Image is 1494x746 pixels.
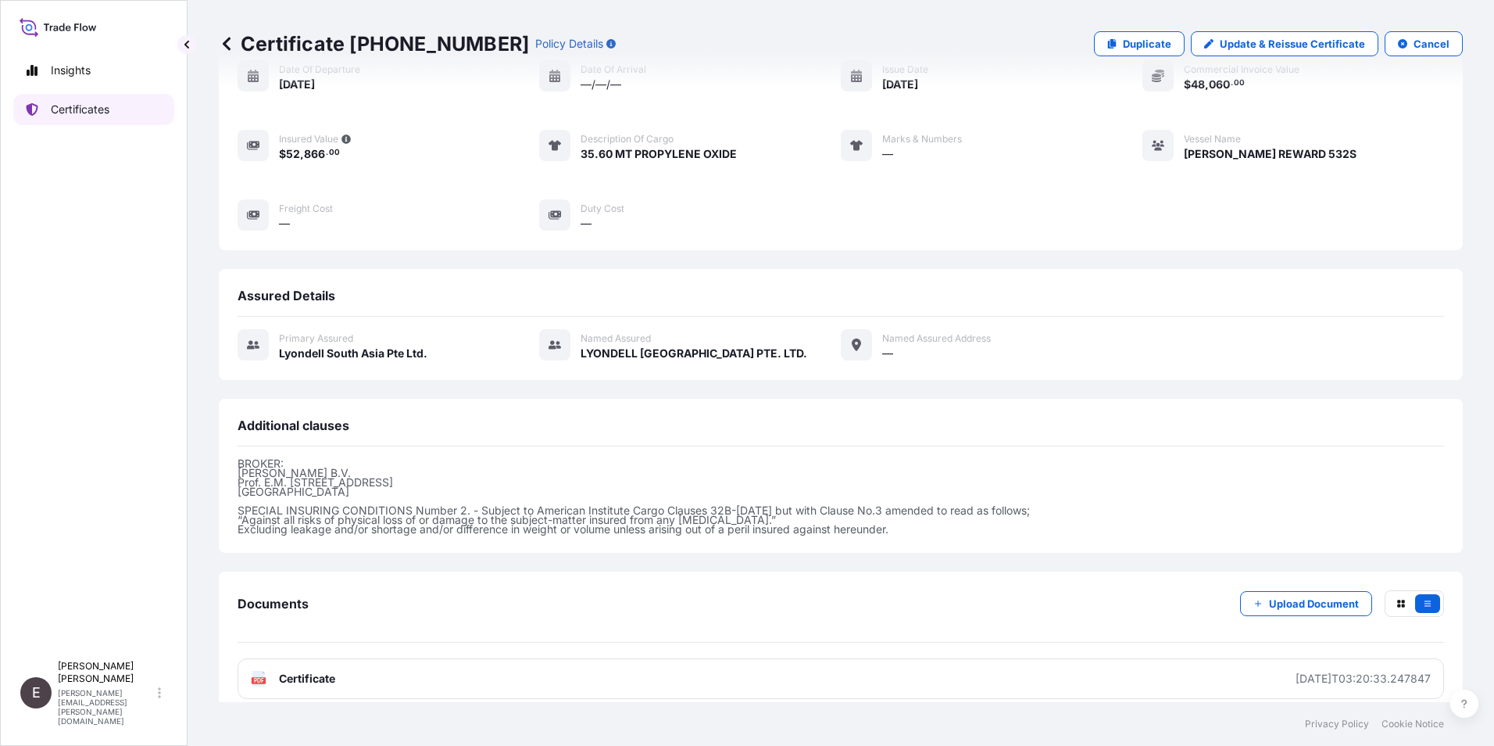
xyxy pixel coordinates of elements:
span: 00 [329,150,340,156]
span: — [279,216,290,231]
span: Certificate [279,671,335,687]
span: Duty Cost [581,203,624,215]
p: BROKER: [PERSON_NAME] B.V. Prof. E.M. [STREET_ADDRESS] [GEOGRAPHIC_DATA] SPECIAL INSURING CONDITI... [238,459,1444,534]
a: PDFCertificate[DATE]T03:20:33.247847 [238,658,1444,699]
span: E [32,685,41,701]
a: Cookie Notice [1381,718,1444,730]
span: — [882,346,893,361]
span: LYONDELL [GEOGRAPHIC_DATA] PTE. LTD. [581,346,807,361]
p: Cancel [1414,36,1449,52]
span: Description of cargo [581,133,674,145]
p: Certificate [PHONE_NUMBER] [219,31,529,56]
text: PDF [254,678,264,683]
div: [DATE]T03:20:33.247847 [1296,671,1431,687]
button: Cancel [1385,31,1463,56]
p: Insights [51,63,91,78]
span: [PERSON_NAME] REWARD 532S [1184,146,1356,162]
span: Named Assured [581,332,651,345]
span: Named Assured Address [882,332,991,345]
p: [PERSON_NAME][EMAIL_ADDRESS][PERSON_NAME][DOMAIN_NAME] [58,688,155,726]
span: — [581,216,592,231]
button: Upload Document [1240,591,1372,616]
span: — [882,146,893,162]
p: Update & Reissue Certificate [1220,36,1365,52]
span: . [326,150,328,156]
a: Privacy Policy [1305,718,1369,730]
a: Duplicate [1094,31,1185,56]
a: Update & Reissue Certificate [1191,31,1378,56]
span: $ [279,149,286,160]
p: Certificates [51,102,109,117]
span: Documents [238,596,309,612]
span: 52 [286,149,300,160]
span: Additional clauses [238,418,349,433]
span: Lyondell South Asia Pte Ltd. [279,346,427,361]
p: [PERSON_NAME] [PERSON_NAME] [58,660,155,685]
span: Insured Value [279,133,338,145]
span: Marks & Numbers [882,133,962,145]
span: , [300,149,304,160]
p: Duplicate [1123,36,1171,52]
span: 35.60 MT PROPYLENE OXIDE [581,146,737,162]
span: Vessel Name [1184,133,1241,145]
p: Policy Details [535,36,603,52]
span: Primary assured [279,332,353,345]
span: 866 [304,149,325,160]
a: Insights [13,55,174,86]
span: Assured Details [238,288,335,303]
a: Certificates [13,94,174,125]
span: Freight Cost [279,203,333,215]
p: Upload Document [1269,596,1359,612]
